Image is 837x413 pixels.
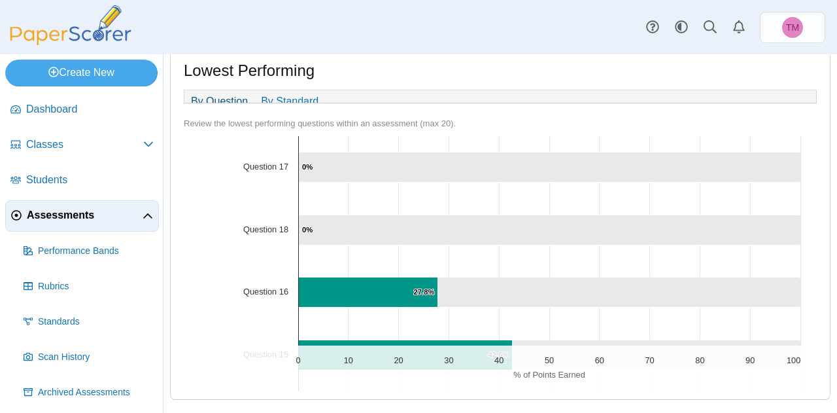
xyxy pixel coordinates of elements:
path: Question 17, 100. . [299,153,801,183]
path: Question 15, 57.4. . [513,340,801,370]
a: Performance Bands [18,236,159,267]
a: Scan History [18,342,159,373]
path: Question 15, 42.6%. % of Points Earned. [299,340,513,370]
a: Archived Assessments [18,377,159,408]
text: 60 [595,355,604,365]
a: By Question [184,90,254,113]
text: Question 15 [243,350,288,359]
text: 40 [494,355,504,365]
text: % of Points Earned [513,370,585,380]
a: PaperScorer [5,36,136,47]
text: Question 16 [243,287,288,296]
a: Alerts [725,13,753,42]
span: Travis McFarland [786,23,799,32]
a: Standards [18,306,159,338]
span: Classes [26,137,143,152]
a: Rubrics [18,271,159,302]
span: Performance Bands [38,245,154,258]
text: 42.6% [488,351,509,359]
text: 0 [296,355,300,365]
span: Travis McFarland [782,17,803,38]
text: 10 [344,355,353,365]
text: 80 [695,355,704,365]
a: Create New [5,60,158,86]
text: 100 [787,355,800,365]
text: Question 18 [243,224,288,234]
span: Rubrics [38,280,154,293]
a: Travis McFarland [760,12,825,43]
text: 90 [745,355,755,365]
img: PaperScorer [5,5,136,45]
path: Question 18, 100. . [299,215,801,245]
span: Scan History [38,351,154,364]
text: 0% [302,226,313,234]
a: By Standard [254,90,325,113]
span: Assessments [27,208,143,223]
text: 50 [545,355,554,365]
text: 27.8% [414,288,435,296]
text: 20 [394,355,403,365]
text: 0% [302,163,313,171]
a: Assessments [5,200,159,232]
a: Classes [5,130,159,161]
text: 30 [444,355,453,365]
span: Dashboard [26,102,154,117]
text: Question 17 [243,162,288,171]
path: Question 16, 72.2. . [438,278,801,308]
span: Students [26,173,154,187]
a: Students [5,165,159,196]
text: 70 [645,355,654,365]
span: Archived Assessments [38,386,154,399]
path: Question 16, 27.8%. % of Points Earned. [299,278,438,308]
div: Review the lowest performing questions within an assessment (max 20). [184,118,817,130]
h1: Lowest Performing [184,60,315,82]
div: Chart. Highcharts interactive chart. [184,130,817,391]
a: Dashboard [5,94,159,126]
span: Standards [38,315,154,329]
